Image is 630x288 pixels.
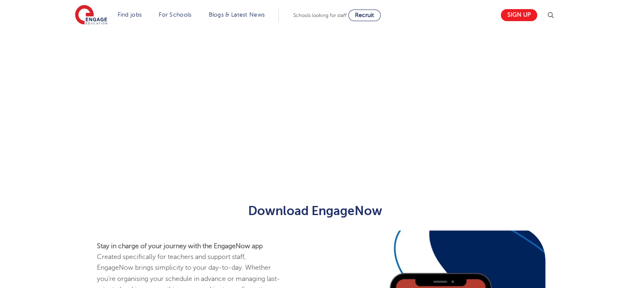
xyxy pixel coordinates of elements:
[355,12,374,18] span: Recruit
[293,12,347,18] span: Schools looking for staff
[75,5,107,26] img: Engage Education
[112,204,518,218] h2: Download EngageNow
[348,10,381,21] a: Recruit
[159,12,191,18] a: For Schools
[501,9,537,21] a: Sign up
[209,12,265,18] a: Blogs & Latest News
[97,242,263,249] strong: Stay in charge of your journey with the EngageNow app
[70,0,393,143] iframe: Form
[118,12,142,18] a: Find jobs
